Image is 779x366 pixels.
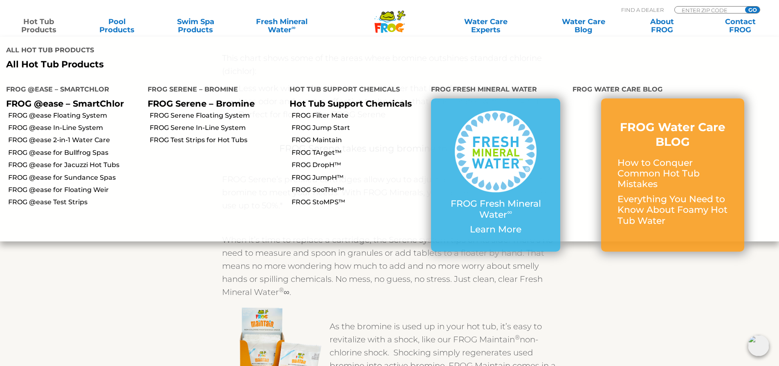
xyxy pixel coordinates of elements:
[748,335,769,356] img: openIcon
[292,198,425,207] a: FROG StoMPS™
[165,18,226,34] a: Swim SpaProducts
[6,43,384,59] h4: All Hot Tub Products
[87,18,148,34] a: PoolProducts
[553,18,614,34] a: Water CareBlog
[292,111,425,120] a: FROG Filter Mate
[617,158,728,190] p: How to Conquer Common Hot Tub Mistakes
[222,233,557,299] p: When it’s time to replace a cartridge, the Serene system tips on its side. There’s no need to mea...
[292,161,425,170] a: FROG DropH™
[631,18,692,34] a: AboutFROG
[572,82,773,98] h4: FROG Water Care Blog
[148,98,277,109] p: FROG Serene – Bromine
[8,198,141,207] a: FROG @ease Test Strips
[447,199,544,220] p: FROG Fresh Mineral Water
[279,286,284,294] sup: ®
[292,173,425,182] a: FROG JumpH™
[617,120,728,230] a: FROG Water Care BLOG How to Conquer Common Hot Tub Mistakes Everything You Need to Know About Foa...
[290,82,419,98] h4: Hot Tub Support Chemicals
[8,148,141,157] a: FROG @ease for Bullfrog Spas
[8,136,141,145] a: FROG @ease 2-in-1 Water Care
[745,7,760,13] input: GO
[150,136,283,145] a: FROG Test Strips for Hot Tubs
[292,136,425,145] a: FROG Maintain
[617,194,728,226] p: Everything You Need to Know About Foamy Hot Tub Water
[243,18,320,34] a: Fresh MineralWater∞
[431,82,560,98] h4: FROG Fresh Mineral Water
[6,59,384,70] a: All Hot Tub Products
[507,208,512,216] sup: ∞
[681,7,736,13] input: Zip Code Form
[447,111,544,239] a: FROG Fresh Mineral Water∞ Learn More
[8,123,141,132] a: FROG @ease In-Line System
[8,161,141,170] a: FROG @ease for Jacuzzi Hot Tubs
[515,333,520,341] sup: ®
[617,120,728,150] h3: FROG Water Care BLOG
[8,185,141,194] a: FROG @ease for Floating Weir
[148,82,277,98] h4: FROG Serene – Bromine
[710,18,771,34] a: ContactFROG
[292,148,425,157] a: FROG TArget™
[150,111,283,120] a: FROG Serene Floating System
[8,173,141,182] a: FROG @ease for Sundance Spas
[621,6,664,13] p: Find A Dealer
[8,18,69,34] a: Hot TubProducts
[6,98,135,109] p: FROG @ease – SmartChlor
[6,82,135,98] h4: FROG @ease – SmartChlor
[292,24,296,31] sup: ∞
[292,185,425,194] a: FROG SooTHe™
[150,123,283,132] a: FROG Serene In-Line System
[436,18,535,34] a: Water CareExperts
[447,224,544,235] p: Learn More
[8,111,141,120] a: FROG @ease Floating System
[290,98,412,109] a: Hot Tub Support Chemicals
[292,123,425,132] a: FROG Jump Start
